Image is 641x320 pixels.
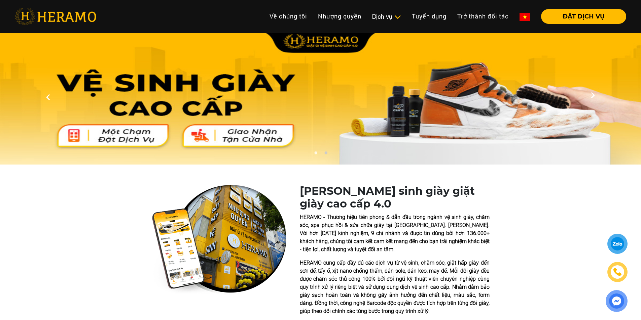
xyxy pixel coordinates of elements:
p: HERAMO - Thương hiệu tiên phong & dẫn đầu trong ngành vệ sinh giày, chăm sóc, spa phục hồi & sửa ... [300,213,490,254]
button: 1 [312,151,319,158]
img: phone-icon [612,267,623,277]
img: heramo-logo.png [15,8,96,25]
p: HERAMO cung cấp đầy đủ các dịch vụ từ vệ sinh, chăm sóc, giặt hấp giày đến sơn đế, tẩy ố, xịt nan... [300,259,490,315]
button: 2 [322,151,329,158]
img: heramo-quality-banner [152,185,286,295]
a: Tuyển dụng [406,9,452,24]
img: subToggleIcon [394,14,401,20]
a: ĐẶT DỊCH VỤ [536,13,626,19]
a: Nhượng quyền [313,9,367,24]
a: Về chúng tôi [264,9,313,24]
div: Dịch vụ [372,12,401,21]
img: vn-flag.png [520,13,530,21]
button: ĐẶT DỊCH VỤ [541,9,626,24]
a: phone-icon [607,262,627,282]
a: Trở thành đối tác [452,9,514,24]
h1: [PERSON_NAME] sinh giày giặt giày cao cấp 4.0 [300,185,490,211]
